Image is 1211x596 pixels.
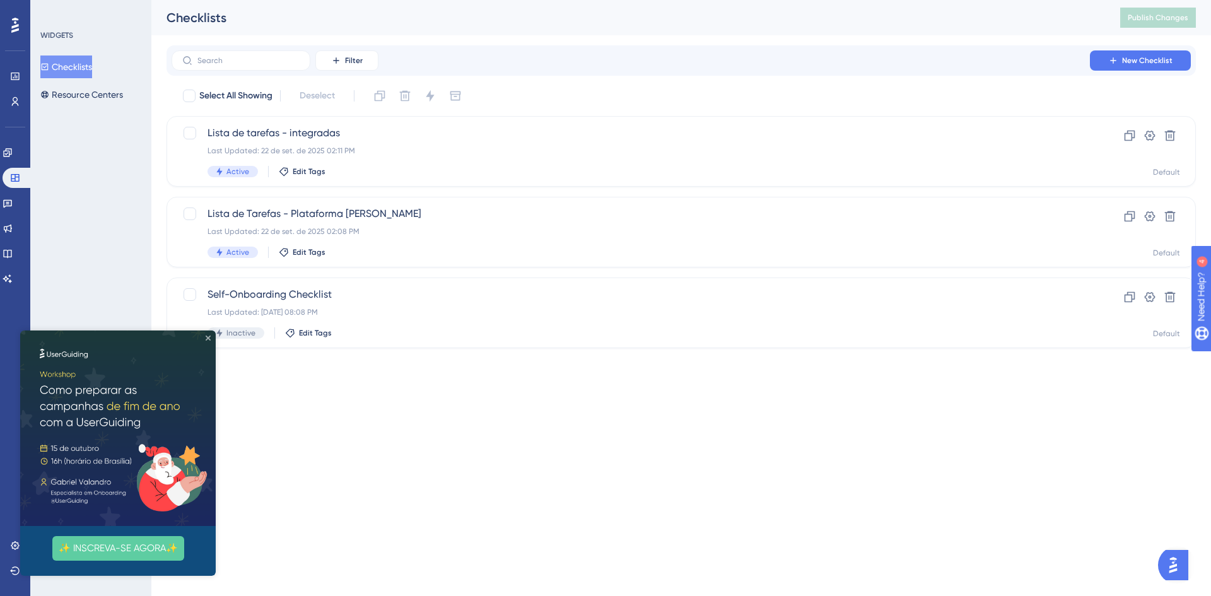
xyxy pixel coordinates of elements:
[315,50,378,71] button: Filter
[1153,248,1180,258] div: Default
[208,307,1054,317] div: Last Updated: [DATE] 08:08 PM
[279,167,325,177] button: Edit Tags
[226,167,249,177] span: Active
[293,247,325,257] span: Edit Tags
[208,206,1054,221] span: Lista de Tarefas - Plataforma [PERSON_NAME]
[1120,8,1196,28] button: Publish Changes
[226,328,255,338] span: Inactive
[285,328,332,338] button: Edit Tags
[293,167,325,177] span: Edit Tags
[279,247,325,257] button: Edit Tags
[167,9,1089,26] div: Checklists
[299,328,332,338] span: Edit Tags
[1153,329,1180,339] div: Default
[197,56,300,65] input: Search
[40,56,92,78] button: Checklists
[226,247,249,257] span: Active
[199,88,272,103] span: Select All Showing
[208,126,1054,141] span: Lista de tarefas - integradas
[345,56,363,66] span: Filter
[40,83,123,106] button: Resource Centers
[1153,167,1180,177] div: Default
[208,146,1054,156] div: Last Updated: 22 de set. de 2025 02:11 PM
[1158,546,1196,584] iframe: UserGuiding AI Assistant Launcher
[208,226,1054,237] div: Last Updated: 22 de set. de 2025 02:08 PM
[30,3,79,18] span: Need Help?
[208,287,1054,302] span: Self-Onboarding Checklist
[288,85,346,107] button: Deselect
[40,30,73,40] div: WIDGETS
[1128,13,1188,23] span: Publish Changes
[300,88,335,103] span: Deselect
[88,6,91,16] div: 4
[1122,56,1173,66] span: New Checklist
[1090,50,1191,71] button: New Checklist
[32,206,164,230] button: ✨ INSCREVA-SE AGORA✨
[185,5,190,10] div: Close Preview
